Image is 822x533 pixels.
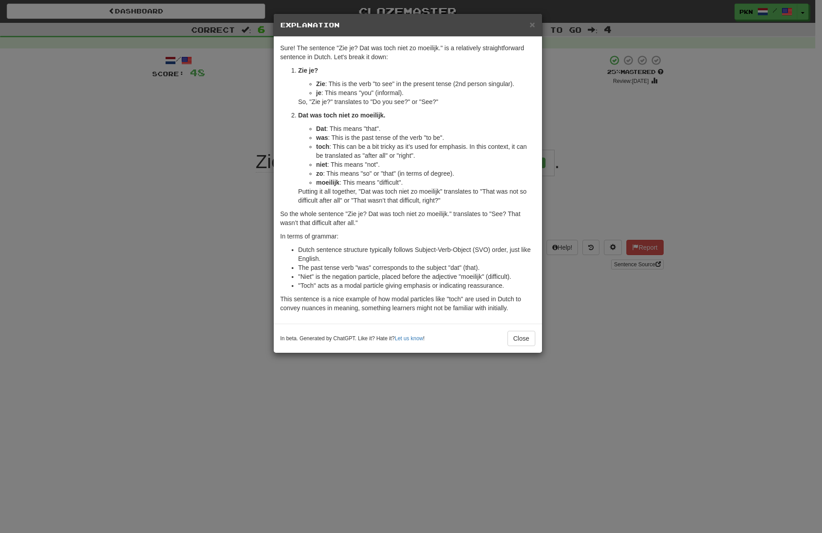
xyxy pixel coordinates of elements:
a: Let us know [395,335,423,342]
strong: zo [316,170,324,177]
li: : This means "you" (informal). [316,88,535,97]
p: So, "Zie je?" translates to "Do you see?" or "See?" [298,97,535,106]
li: : This means "so" or "that" (in terms of degree). [316,169,535,178]
li: "Toch" acts as a modal particle giving emphasis or indicating reassurance. [298,281,535,290]
button: Close [529,20,535,29]
strong: Dat was toch niet zo moeilijk. [298,112,385,119]
strong: niet [316,161,328,168]
span: × [529,19,535,30]
h5: Explanation [280,21,535,30]
li: The past tense verb "was" corresponds to the subject "dat" (that). [298,263,535,272]
li: Dutch sentence structure typically follows Subject-Verb-Object (SVO) order, just like English. [298,245,535,263]
strong: moeilijk [316,179,340,186]
strong: Zie [316,80,325,87]
li: : This means "difficult". [316,178,535,187]
li: : This is the verb "to see" in the present tense (2nd person singular). [316,79,535,88]
p: Putting it all together, "Dat was toch niet zo moeilijk" translates to "That was not so difficult... [298,187,535,205]
p: So the whole sentence "Zie je? Dat was toch niet zo moeilijk." translates to "See? That wasn’t th... [280,209,535,227]
li: : This means "that". [316,124,535,133]
strong: je [316,89,322,96]
li: "Niet" is the negation particle, placed before the adjective "moeilijk" (difficult). [298,272,535,281]
button: Close [507,331,535,346]
li: : This can be a bit tricky as it’s used for emphasis. In this context, it can be translated as "a... [316,142,535,160]
li: : This means "not". [316,160,535,169]
strong: was [316,134,328,141]
li: : This is the past tense of the verb "to be". [316,133,535,142]
p: Sure! The sentence "Zie je? Dat was toch niet zo moeilijk." is a relatively straightforward sente... [280,43,535,61]
strong: toch [316,143,330,150]
strong: Zie je? [298,67,318,74]
p: This sentence is a nice example of how modal particles like "toch" are used in Dutch to convey nu... [280,295,535,312]
small: In beta. Generated by ChatGPT. Like it? Hate it? ! [280,335,425,342]
strong: Dat [316,125,327,132]
p: In terms of grammar: [280,232,535,241]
